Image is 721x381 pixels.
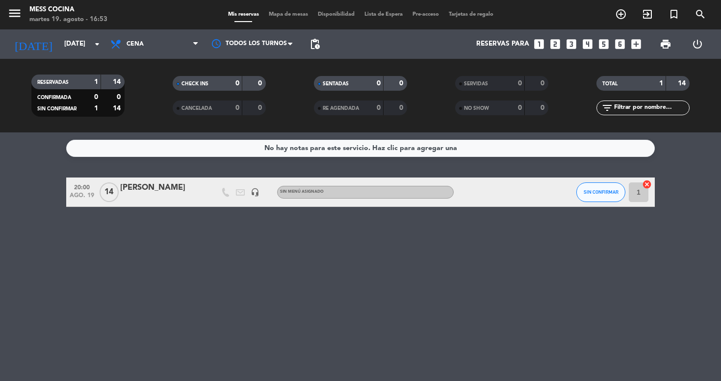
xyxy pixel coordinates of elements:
[113,105,123,112] strong: 14
[70,181,94,192] span: 20:00
[91,38,103,50] i: arrow_drop_down
[630,38,643,51] i: add_box
[37,106,77,111] span: SIN CONFIRMAR
[668,8,680,20] i: turned_in_not
[377,80,381,87] strong: 0
[659,80,663,87] strong: 1
[602,81,618,86] span: TOTAL
[37,95,71,100] span: CONFIRMADA
[584,189,618,195] span: SIN CONFIRMAR
[127,41,144,48] span: Cena
[541,104,546,111] strong: 0
[280,190,324,194] span: Sin menú asignado
[7,6,22,24] button: menu
[94,78,98,85] strong: 1
[399,104,405,111] strong: 0
[408,12,444,17] span: Pre-acceso
[549,38,562,51] i: looks_two
[642,179,652,189] i: cancel
[7,6,22,21] i: menu
[181,106,212,111] span: CANCELADA
[518,104,522,111] strong: 0
[565,38,578,51] i: looks_3
[399,80,405,87] strong: 0
[576,182,625,202] button: SIN CONFIRMAR
[29,15,107,25] div: martes 19. agosto - 16:53
[323,106,359,111] span: RE AGENDADA
[601,102,613,114] i: filter_list
[258,104,264,111] strong: 0
[581,38,594,51] i: looks_4
[464,106,489,111] span: NO SHOW
[533,38,545,51] i: looks_one
[100,182,119,202] span: 14
[29,5,107,15] div: Mess Cocina
[7,33,59,55] i: [DATE]
[223,12,264,17] span: Mis reservas
[660,38,671,50] span: print
[541,80,546,87] strong: 0
[377,104,381,111] strong: 0
[37,80,69,85] span: RESERVADAS
[444,12,498,17] span: Tarjetas de regalo
[94,105,98,112] strong: 1
[94,94,98,101] strong: 0
[615,8,627,20] i: add_circle_outline
[113,78,123,85] strong: 14
[695,8,706,20] i: search
[518,80,522,87] strong: 0
[258,80,264,87] strong: 0
[70,192,94,203] span: ago. 19
[692,38,703,50] i: power_settings_new
[235,104,239,111] strong: 0
[117,94,123,101] strong: 0
[464,81,488,86] span: SERVIDAS
[264,143,457,154] div: No hay notas para este servicio. Haz clic para agregar una
[597,38,610,51] i: looks_5
[642,8,653,20] i: exit_to_app
[682,29,714,59] div: LOG OUT
[235,80,239,87] strong: 0
[181,81,208,86] span: CHECK INS
[120,181,204,194] div: [PERSON_NAME]
[309,38,321,50] span: pending_actions
[323,81,349,86] span: SENTADAS
[251,188,259,197] i: headset_mic
[264,12,313,17] span: Mapa de mesas
[614,38,626,51] i: looks_6
[613,102,689,113] input: Filtrar por nombre...
[678,80,688,87] strong: 14
[313,12,360,17] span: Disponibilidad
[476,40,529,48] span: Reservas para
[360,12,408,17] span: Lista de Espera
